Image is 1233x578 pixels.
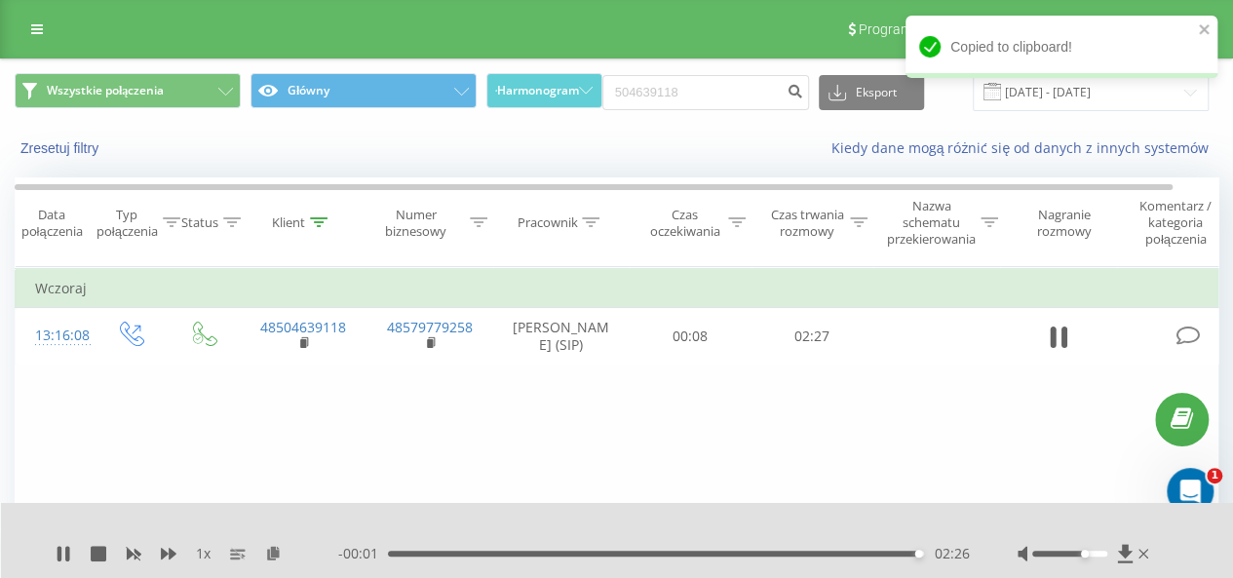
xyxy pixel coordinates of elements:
[934,544,969,563] span: 02:26
[1119,198,1233,248] div: Komentarz / kategoria połączenia
[819,75,924,110] button: Eksport
[493,308,630,365] td: [PERSON_NAME] (SIP)
[1017,207,1111,240] div: Nagranie rozmowy
[181,214,218,231] div: Status
[96,207,158,240] div: Typ połączenia
[859,21,962,37] span: Program poleceń
[250,73,477,108] button: Główny
[338,544,388,563] span: - 00:01
[16,207,88,240] div: Data połączenia
[35,317,74,355] div: 13:16:08
[15,139,108,157] button: Zresetuj filtry
[47,83,164,98] span: Wszystkie połączenia
[768,207,845,240] div: Czas trwania rozmowy
[887,198,976,248] div: Nazwa schematu przekierowania
[272,214,305,231] div: Klient
[630,308,751,365] td: 00:08
[905,16,1217,78] div: Copied to clipboard!
[602,75,809,110] input: Wyszukiwanie według numeru
[751,308,873,365] td: 02:27
[830,138,1218,157] a: Kiedy dane mogą różnić się od danych z innych systemów
[366,207,466,240] div: Numer biznesowy
[1198,21,1212,40] button: close
[915,550,923,558] div: Accessibility label
[1167,468,1214,515] iframe: Intercom live chat
[646,207,723,240] div: Czas oczekiwania
[517,214,577,231] div: Pracownik
[1081,550,1089,558] div: Accessibility label
[387,318,473,336] a: 48579779258
[260,318,346,336] a: 48504639118
[196,544,211,563] span: 1 x
[497,84,579,97] span: Harmonogram
[1207,468,1222,483] span: 1
[15,73,241,108] button: Wszystkie połączenia
[486,73,602,108] button: Harmonogram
